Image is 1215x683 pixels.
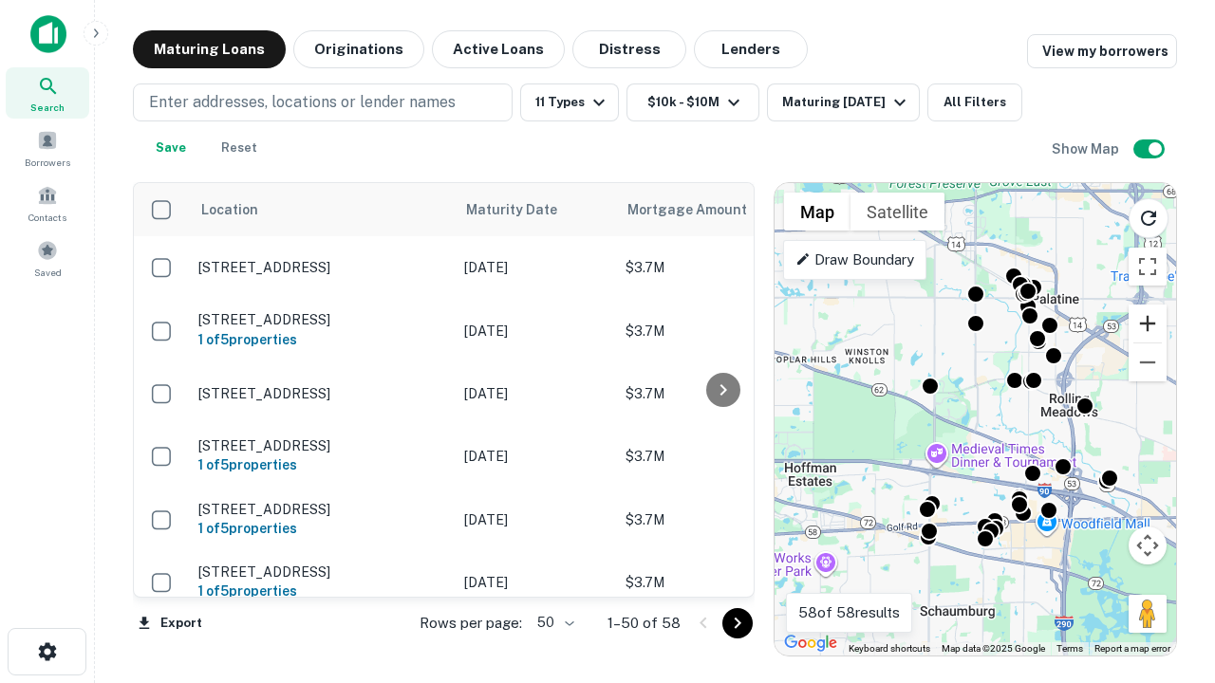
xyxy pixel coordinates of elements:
p: [STREET_ADDRESS] [198,311,445,328]
p: [STREET_ADDRESS] [198,385,445,402]
h6: Show Map [1052,138,1122,159]
span: Contacts [28,210,66,225]
button: Reset [209,129,270,167]
button: Maturing [DATE] [767,83,920,121]
button: Export [133,609,207,637]
p: $3.7M [626,383,815,404]
button: Keyboard shortcuts [849,642,930,655]
button: Reload search area [1129,198,1168,238]
p: $3.7M [626,446,815,467]
img: Google [779,631,842,655]
img: capitalize-icon.png [30,15,66,53]
p: [STREET_ADDRESS] [198,501,445,518]
div: 0 0 [775,183,1176,655]
p: [DATE] [464,509,607,530]
span: Saved [34,265,62,280]
button: Active Loans [432,30,565,68]
button: Show street map [784,193,850,231]
span: Mortgage Amount [627,198,772,221]
p: [STREET_ADDRESS] [198,437,445,454]
button: 11 Types [520,83,619,121]
iframe: Chat Widget [1120,471,1215,562]
h6: 1 of 5 properties [198,518,445,539]
a: Contacts [6,177,89,229]
span: Search [30,100,65,115]
th: Maturity Date [455,183,616,236]
button: All Filters [927,83,1022,121]
p: $3.7M [626,509,815,530]
p: $3.7M [626,321,815,341]
th: Mortgage Amount [616,183,825,236]
div: 50 [530,609,577,637]
h6: 1 of 5 properties [198,454,445,475]
p: 58 of 58 results [798,601,900,624]
span: Maturity Date [466,198,582,221]
p: Draw Boundary [795,249,914,271]
p: [STREET_ADDRESS] [198,563,445,581]
button: Enter addresses, locations or lender names [133,83,513,121]
p: [DATE] [464,446,607,467]
span: Location [200,198,258,221]
h6: 1 of 5 properties [198,329,445,350]
p: [DATE] [464,321,607,341]
span: Map data ©2025 Google [942,643,1045,654]
p: [DATE] [464,257,607,278]
p: Enter addresses, locations or lender names [149,91,456,114]
button: Show satellite imagery [850,193,944,231]
a: Open this area in Google Maps (opens a new window) [779,631,842,655]
p: 1–50 of 58 [607,612,681,635]
th: Location [189,183,455,236]
p: $3.7M [626,572,815,593]
p: [DATE] [464,383,607,404]
button: Save your search to get updates of matches that match your search criteria. [140,129,201,167]
p: [STREET_ADDRESS] [198,259,445,276]
button: Zoom out [1129,343,1167,381]
a: Terms (opens in new tab) [1056,643,1083,654]
a: View my borrowers [1027,34,1177,68]
button: Maturing Loans [133,30,286,68]
button: $10k - $10M [626,83,759,121]
button: Lenders [694,30,808,68]
button: Go to next page [722,608,753,638]
p: [DATE] [464,572,607,593]
button: Originations [293,30,424,68]
p: Rows per page: [420,612,522,635]
h6: 1 of 5 properties [198,581,445,601]
a: Report a map error [1094,643,1170,654]
span: Borrowers [25,155,70,170]
div: Maturing [DATE] [782,91,911,114]
button: Toggle fullscreen view [1129,248,1167,286]
a: Borrowers [6,122,89,174]
button: Zoom in [1129,305,1167,342]
button: Drag Pegman onto the map to open Street View [1129,595,1167,633]
a: Search [6,67,89,119]
p: $3.7M [626,257,815,278]
a: Saved [6,232,89,284]
button: Distress [572,30,686,68]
